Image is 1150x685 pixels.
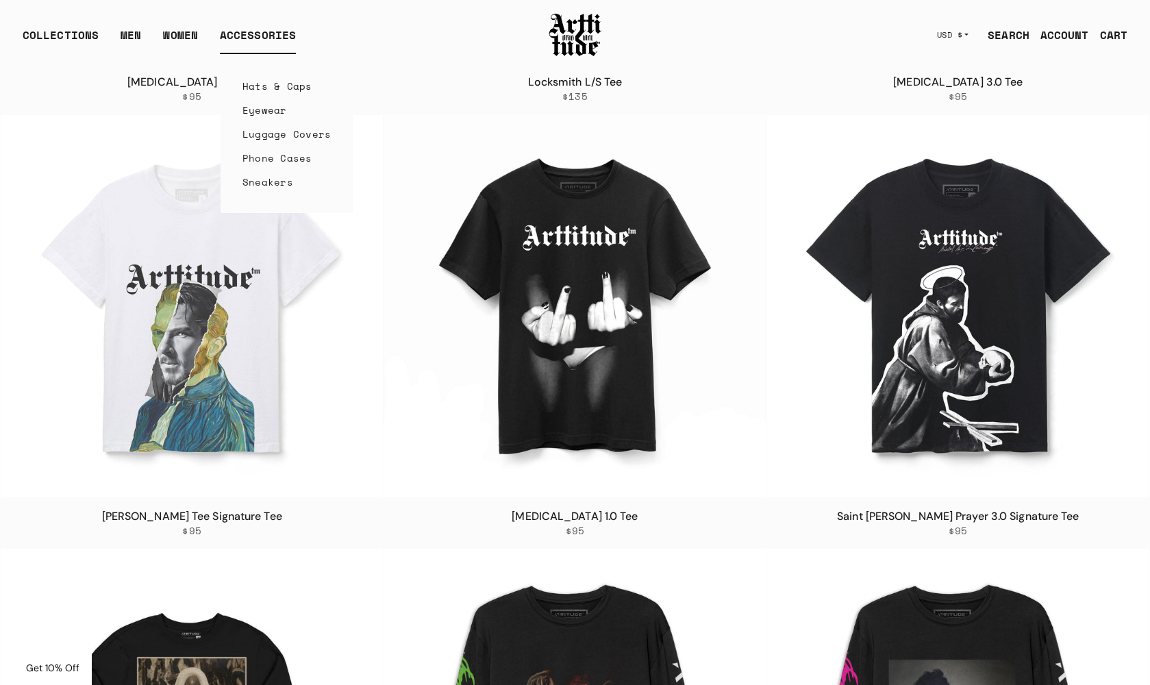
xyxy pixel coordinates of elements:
a: WOMEN [163,27,198,54]
div: CART [1100,27,1127,43]
img: Intermittent Explosive Disorder 1.0 Tee [384,115,766,497]
a: Van Gogh Tee Signature TeeVan Gogh Tee Signature Tee [1,115,383,497]
span: $95 [566,525,585,537]
a: SEARCH [977,21,1029,49]
img: Van Gogh Tee Signature Tee [1,115,383,497]
span: USD $ [937,29,963,40]
a: Open cart [1089,21,1127,49]
a: Eyewear [242,98,332,122]
a: Saint Francis Prayer 3.0 Signature TeeSaint Francis Prayer 3.0 Signature Tee [767,115,1149,497]
a: [MEDICAL_DATA] 1.0 Tee [512,509,638,523]
a: Sneakers [242,170,332,194]
button: USD $ [929,20,977,50]
img: Saint Francis Prayer 3.0 Signature Tee [767,115,1149,497]
a: Locksmith L/S Tee [528,75,623,89]
span: $95 [949,90,968,103]
a: [MEDICAL_DATA] 3.0 Tee [893,75,1023,89]
a: Intermittent Explosive Disorder 1.0 TeeIntermittent Explosive Disorder 1.0 Tee [384,115,766,497]
span: $135 [562,90,588,103]
img: Arttitude [548,12,603,58]
a: [PERSON_NAME] Tee Signature Tee [102,509,282,523]
div: ACCESSORIES [220,27,296,54]
span: $95 [182,90,201,103]
a: MEN [121,27,141,54]
span: $95 [949,525,968,537]
ul: Main navigation [12,27,307,54]
div: COLLECTIONS [23,27,99,54]
a: Hats & Caps [242,74,332,98]
a: Luggage Covers [242,122,332,146]
a: Phone Cases [242,146,332,170]
a: [MEDICAL_DATA] 2.0 Tee [127,75,256,89]
a: ACCOUNT [1029,21,1089,49]
span: Get 10% Off [26,662,79,674]
div: Get 10% Off [14,651,92,685]
span: $95 [182,525,201,537]
a: Saint [PERSON_NAME] Prayer 3.0 Signature Tee [837,509,1079,523]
